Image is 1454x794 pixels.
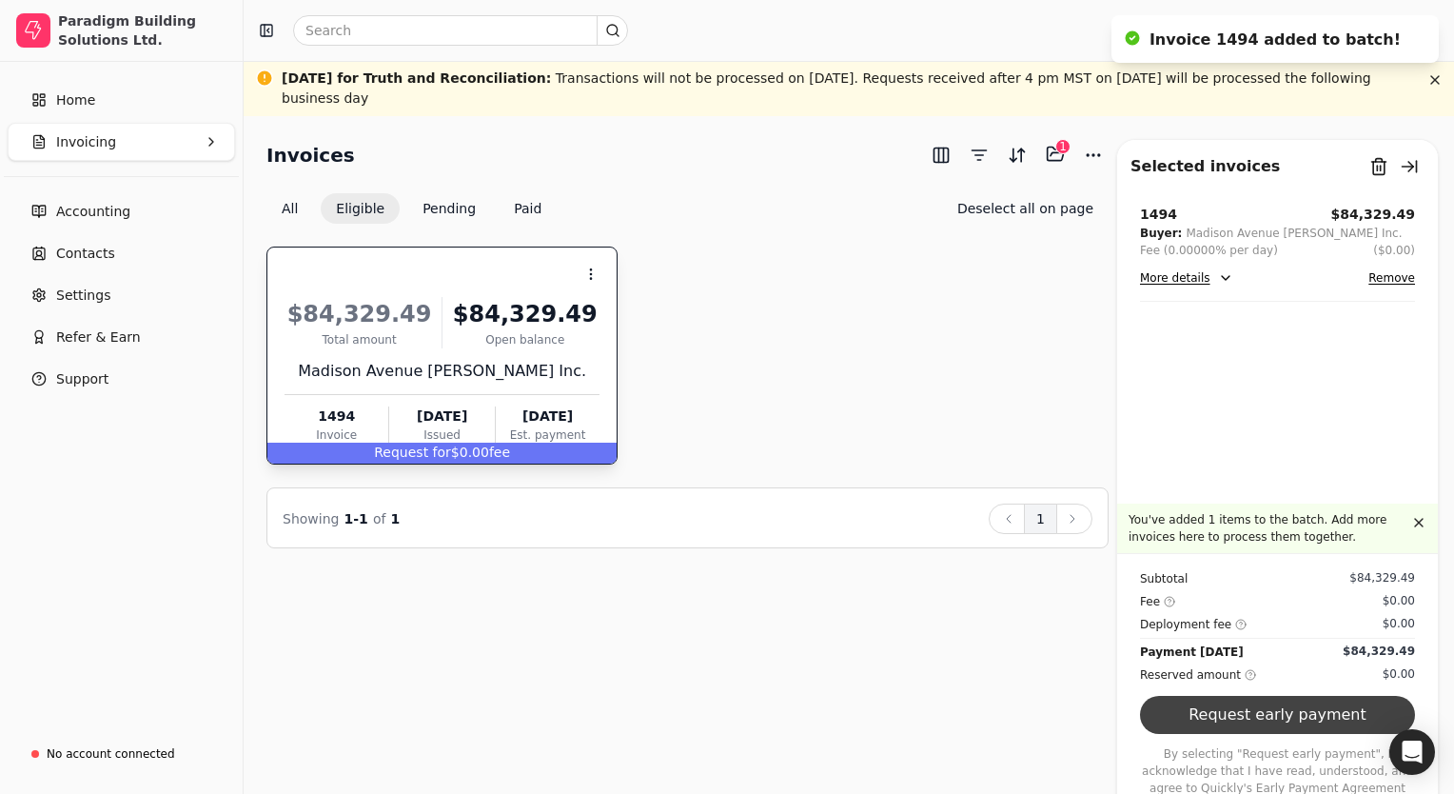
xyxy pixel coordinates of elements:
[285,427,388,444] div: Invoice
[8,123,235,161] button: Invoicing
[344,511,368,526] span: 1 - 1
[1040,139,1071,169] button: Batch (1)
[1024,504,1057,534] button: 1
[389,427,494,444] div: Issued
[499,193,557,224] button: Paid
[389,407,494,427] div: [DATE]
[1078,140,1109,170] button: More
[1140,665,1256,685] div: Reserved amount
[8,276,235,314] a: Settings
[496,407,599,427] div: [DATE]
[8,192,235,230] a: Accounting
[450,297,599,331] div: $84,329.49
[489,445,510,460] span: fee
[8,318,235,356] button: Refer & Earn
[267,443,617,464] div: $0.00
[8,81,235,119] a: Home
[1383,665,1415,683] div: $0.00
[56,286,110,306] span: Settings
[56,132,116,152] span: Invoicing
[8,737,235,771] a: No account connected
[58,11,226,50] div: Paradigm Building Solutions Ltd.
[282,69,1416,109] div: Transactions will not be processed on [DATE]. Requests received after 4 pm MST on [DATE] will be ...
[407,193,491,224] button: Pending
[1149,29,1401,51] div: Invoice 1494 added to batch!
[1140,592,1175,611] div: Fee
[374,445,451,460] span: Request for
[285,331,434,348] div: Total amount
[1129,511,1407,546] p: You've added 1 items to the batch. Add more invoices here to process them together.
[56,202,130,222] span: Accounting
[8,234,235,272] a: Contacts
[285,407,388,427] div: 1494
[285,297,434,331] div: $84,329.49
[266,140,355,170] h2: Invoices
[56,328,141,347] span: Refer & Earn
[1140,267,1233,289] button: More details
[293,15,628,46] input: Search
[1130,155,1280,178] div: Selected invoices
[56,90,95,110] span: Home
[321,193,400,224] button: Eligible
[47,745,175,763] div: No account connected
[1373,242,1415,259] button: ($0.00)
[1002,140,1032,170] button: Sort
[496,427,599,444] div: Est. payment
[373,511,386,526] span: of
[56,369,108,389] span: Support
[283,511,339,526] span: Showing
[1343,643,1415,660] div: $84,329.49
[1140,696,1415,734] button: Request early payment
[450,331,599,348] div: Open balance
[56,244,115,264] span: Contacts
[1140,225,1182,242] div: Buyer:
[1140,205,1177,225] div: 1494
[282,70,551,86] span: [DATE] for Truth and Reconciliation :
[1055,139,1071,154] div: 1
[1186,225,1402,242] div: Madison Avenue [PERSON_NAME] Inc.
[285,360,599,383] div: Madison Avenue [PERSON_NAME] Inc.
[1140,643,1244,662] div: Payment [DATE]
[1383,592,1415,609] div: $0.00
[266,193,557,224] div: Invoice filter options
[1140,569,1188,588] div: Subtotal
[1140,242,1278,259] div: Fee (0.00000% per day)
[1389,729,1435,775] div: Open Intercom Messenger
[1383,615,1415,632] div: $0.00
[1140,615,1247,634] div: Deployment fee
[1330,205,1415,225] button: $84,329.49
[266,193,313,224] button: All
[391,511,401,526] span: 1
[1368,267,1415,289] button: Remove
[942,193,1109,224] button: Deselect all on page
[8,360,235,398] button: Support
[1349,569,1415,586] div: $84,329.49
